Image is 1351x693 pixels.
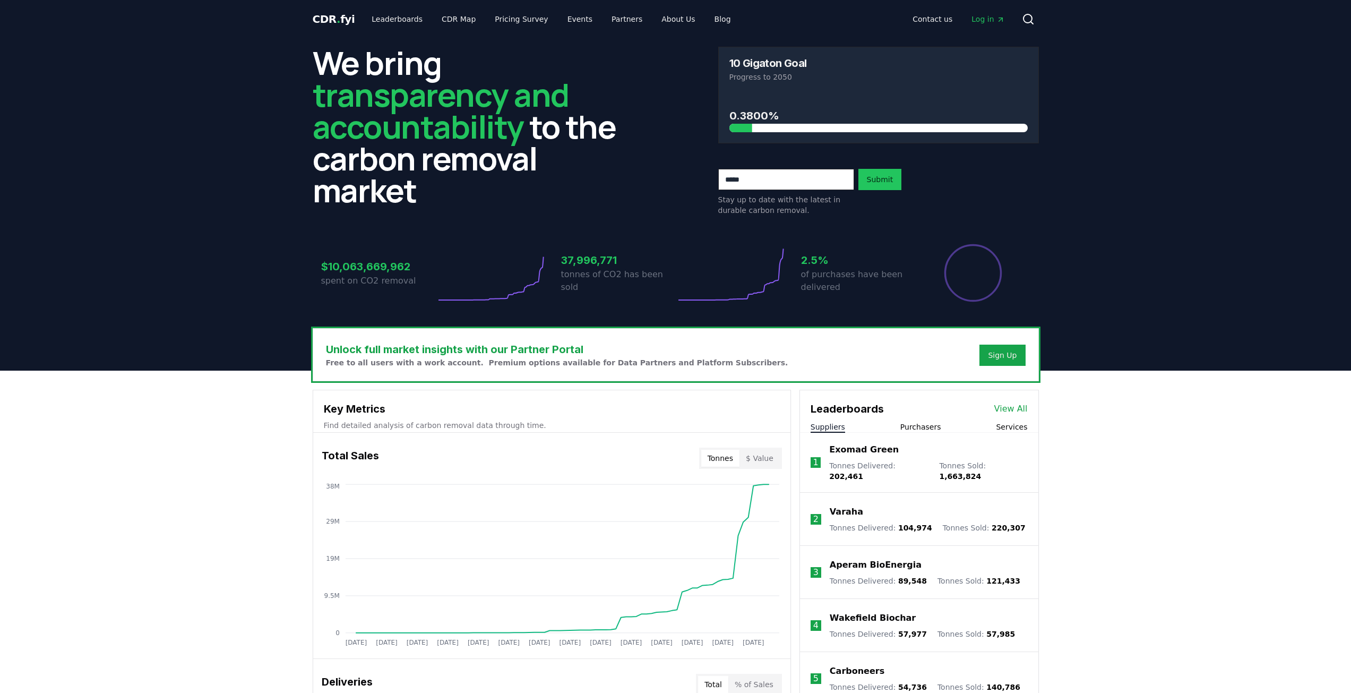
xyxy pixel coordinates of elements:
[324,420,780,431] p: Find detailed analysis of carbon removal data through time.
[651,639,673,646] tspan: [DATE]
[313,13,355,25] span: CDR fyi
[363,10,739,29] nav: Main
[830,682,927,692] p: Tonnes Delivered :
[979,345,1025,366] button: Sign Up
[335,629,340,637] tspan: 0
[326,357,788,368] p: Free to all users with a work account. Premium options available for Data Partners and Platform S...
[529,639,550,646] tspan: [DATE]
[898,577,927,585] span: 89,548
[992,524,1026,532] span: 220,307
[811,401,884,417] h3: Leaderboards
[345,639,367,646] tspan: [DATE]
[559,10,601,29] a: Events
[729,108,1028,124] h3: 0.3800%
[712,639,734,646] tspan: [DATE]
[561,252,676,268] h3: 37,996,771
[986,577,1020,585] span: 121,433
[706,10,739,29] a: Blog
[811,422,845,432] button: Suppliers
[486,10,556,29] a: Pricing Survey
[739,450,780,467] button: $ Value
[813,456,818,469] p: 1
[830,629,927,639] p: Tonnes Delivered :
[326,518,340,525] tspan: 29M
[326,483,340,490] tspan: 38M
[363,10,431,29] a: Leaderboards
[939,460,1027,482] p: Tonnes Sold :
[830,612,916,624] a: Wakefield Biochar
[937,629,1015,639] p: Tonnes Sold :
[728,676,780,693] button: % of Sales
[620,639,642,646] tspan: [DATE]
[971,14,1004,24] span: Log in
[313,12,355,27] a: CDR.fyi
[830,665,884,678] a: Carboneers
[829,472,863,481] span: 202,461
[433,10,484,29] a: CDR Map
[813,672,819,685] p: 5
[904,10,961,29] a: Contact us
[830,576,927,586] p: Tonnes Delivered :
[321,275,436,287] p: spent on CO2 removal
[561,268,676,294] p: tonnes of CO2 has been sold
[718,194,854,216] p: Stay up to date with the latest in durable carbon removal.
[830,559,922,571] a: Aperam BioEnergia
[743,639,764,646] tspan: [DATE]
[603,10,651,29] a: Partners
[701,450,739,467] button: Tonnes
[943,523,1026,533] p: Tonnes Sold :
[937,682,1020,692] p: Tonnes Sold :
[326,341,788,357] h3: Unlock full market insights with our Partner Portal
[653,10,703,29] a: About Us
[994,403,1028,415] a: View All
[813,513,819,526] p: 2
[729,72,1028,82] p: Progress to 2050
[898,524,932,532] span: 104,974
[437,639,459,646] tspan: [DATE]
[996,422,1027,432] button: Services
[326,555,340,562] tspan: 19M
[406,639,428,646] tspan: [DATE]
[813,566,819,579] p: 3
[313,73,569,148] span: transparency and accountability
[337,13,340,25] span: .
[900,422,941,432] button: Purchasers
[830,523,932,533] p: Tonnes Delivered :
[813,619,819,632] p: 4
[943,243,1003,303] div: Percentage of sales delivered
[858,169,902,190] button: Submit
[898,683,927,691] span: 54,736
[698,676,728,693] button: Total
[682,639,703,646] tspan: [DATE]
[988,350,1017,361] a: Sign Up
[324,401,780,417] h3: Key Metrics
[559,639,581,646] tspan: [DATE]
[322,448,379,469] h3: Total Sales
[590,639,612,646] tspan: [DATE]
[937,576,1020,586] p: Tonnes Sold :
[313,47,633,206] h2: We bring to the carbon removal market
[321,259,436,275] h3: $10,063,669,962
[963,10,1013,29] a: Log in
[830,506,863,518] a: Varaha
[801,252,916,268] h3: 2.5%
[801,268,916,294] p: of purchases have been delivered
[986,683,1020,691] span: 140,786
[939,472,981,481] span: 1,663,824
[829,443,899,456] a: Exomad Green
[376,639,398,646] tspan: [DATE]
[986,630,1015,638] span: 57,985
[904,10,1013,29] nav: Main
[468,639,489,646] tspan: [DATE]
[829,460,928,482] p: Tonnes Delivered :
[729,58,807,69] h3: 10 Gigaton Goal
[498,639,520,646] tspan: [DATE]
[898,630,927,638] span: 57,977
[324,592,339,600] tspan: 9.5M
